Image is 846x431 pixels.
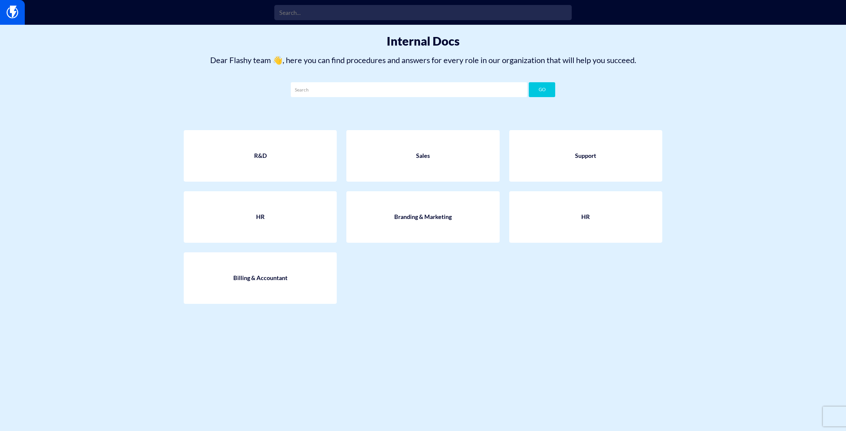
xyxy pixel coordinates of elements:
[10,35,836,48] h1: Internal Docs
[529,82,555,97] button: GO
[184,191,337,243] a: HR
[394,213,452,221] span: Branding & Marketing
[184,130,337,182] a: R&D
[184,252,337,304] a: Billing & Accountant
[509,191,662,243] a: HR
[346,191,499,243] a: Branding & Marketing
[256,213,265,221] span: HR
[416,152,430,160] span: Sales
[254,152,267,160] span: R&D
[581,213,590,221] span: HR
[509,130,662,182] a: Support
[346,130,499,182] a: Sales
[575,152,596,160] span: Support
[291,82,527,97] input: Search
[274,5,572,20] input: Search...
[233,274,288,282] span: Billing & Accountant
[10,54,836,66] p: Dear Flashy team 👋, here you can find procedures and answers for every role in our organization t...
